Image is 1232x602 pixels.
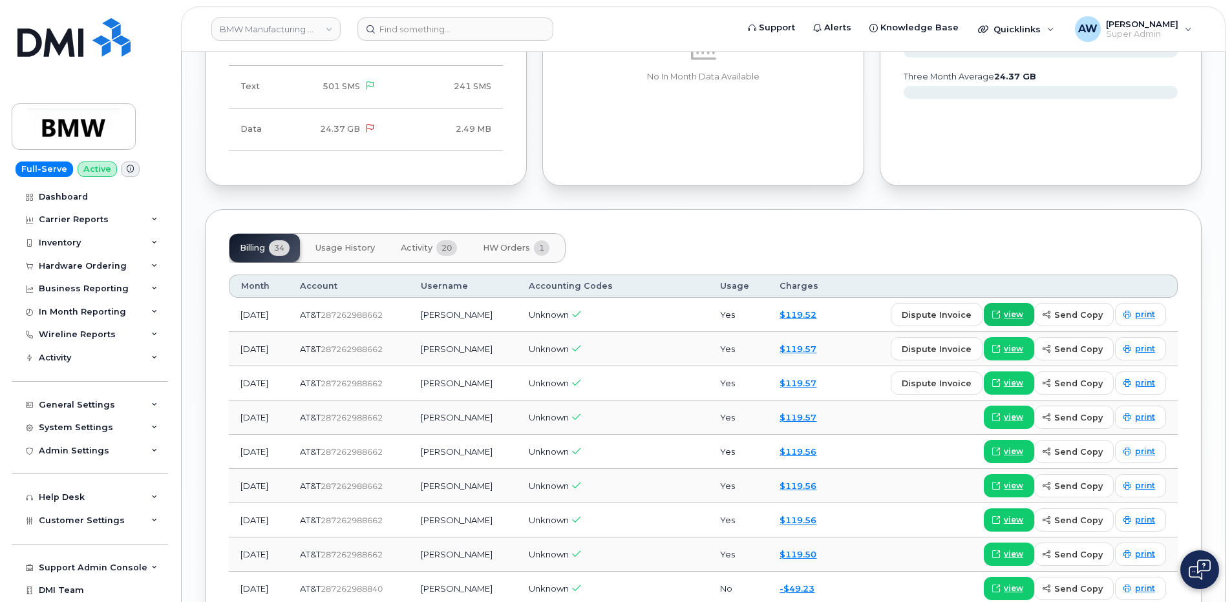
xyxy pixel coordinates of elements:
[321,413,383,422] span: 287262988662
[780,446,816,457] a: $119.56
[321,379,383,388] span: 287262988662
[534,240,549,256] span: 1
[1034,440,1114,463] button: send copy
[300,309,321,320] span: AT&T
[1115,474,1166,497] a: print
[409,400,517,435] td: [PERSON_NAME]
[891,337,982,360] button: dispute invoice
[321,447,383,457] span: 287262988662
[229,332,288,366] td: [DATE]
[984,474,1034,497] a: view
[321,515,383,525] span: 287262988662
[1004,377,1023,389] span: view
[1034,508,1114,532] button: send copy
[768,275,838,298] th: Charges
[1034,303,1114,326] button: send copy
[1054,377,1103,389] span: send copy
[1034,543,1114,566] button: send copy
[229,503,288,537] td: [DATE]
[984,508,1034,532] a: view
[708,400,768,435] td: Yes
[903,72,1036,81] text: three month average
[320,124,360,134] span: 24.37 GB
[1189,559,1211,580] img: Open chat
[1115,508,1166,532] a: print
[860,15,968,41] a: Knowledge Base
[1034,406,1114,429] button: send copy
[529,344,569,354] span: Unknown
[891,303,982,326] button: dispute invoice
[300,515,321,525] span: AT&T
[409,469,517,503] td: [PERSON_NAME]
[321,584,383,594] span: 287262988840
[1054,583,1103,595] span: send copy
[409,435,517,469] td: [PERSON_NAME]
[1066,16,1201,42] div: Alyssa Wagner
[300,549,321,559] span: AT&T
[1004,548,1023,560] span: view
[300,344,321,354] span: AT&T
[529,549,569,559] span: Unknown
[1054,446,1103,458] span: send copy
[566,71,840,83] p: No In Month Data Available
[1115,577,1166,600] a: print
[1115,406,1166,429] a: print
[1054,309,1103,321] span: send copy
[529,481,569,491] span: Unknown
[401,243,432,253] span: Activity
[300,583,321,594] span: AT&T
[300,446,321,457] span: AT&T
[708,298,768,332] td: Yes
[1115,337,1166,360] a: print
[984,440,1034,463] a: view
[1034,577,1114,600] button: send copy
[1106,29,1178,39] span: Super Admin
[1115,303,1166,326] a: print
[529,583,569,594] span: Unknown
[229,275,288,298] th: Month
[300,481,321,491] span: AT&T
[1135,377,1155,389] span: print
[529,378,569,388] span: Unknown
[708,435,768,469] td: Yes
[529,446,569,457] span: Unknown
[1054,480,1103,492] span: send copy
[315,243,375,253] span: Usage History
[229,366,288,400] td: [DATE]
[529,515,569,525] span: Unknown
[323,81,360,91] span: 501 SMS
[780,412,816,422] a: $119.57
[409,366,517,400] td: [PERSON_NAME]
[708,275,768,298] th: Usage
[1004,343,1023,355] span: view
[300,412,321,422] span: AT&T
[984,371,1034,395] a: view
[780,549,816,559] a: $119.50
[708,469,768,503] td: Yes
[387,66,503,108] td: 241 SMS
[229,66,280,108] td: Text
[880,21,959,34] span: Knowledge Base
[288,275,409,298] th: Account
[804,15,860,41] a: Alerts
[211,17,341,41] a: BMW Manufacturing Co LLC
[1135,411,1155,423] span: print
[1135,480,1155,492] span: print
[984,543,1034,566] a: view
[1078,21,1098,37] span: AW
[300,378,321,388] span: AT&T
[387,109,503,150] td: 2.49 MB
[759,21,795,34] span: Support
[739,15,804,41] a: Support
[1135,309,1155,320] span: print
[780,515,816,525] a: $119.56
[891,371,982,395] button: dispute invoice
[1135,583,1155,594] span: print
[1115,543,1166,566] a: print
[1054,411,1103,424] span: send copy
[993,24,1041,34] span: Quicklinks
[529,412,569,422] span: Unknown
[436,240,457,256] span: 20
[780,309,816,320] a: $119.52
[321,310,383,320] span: 287262988662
